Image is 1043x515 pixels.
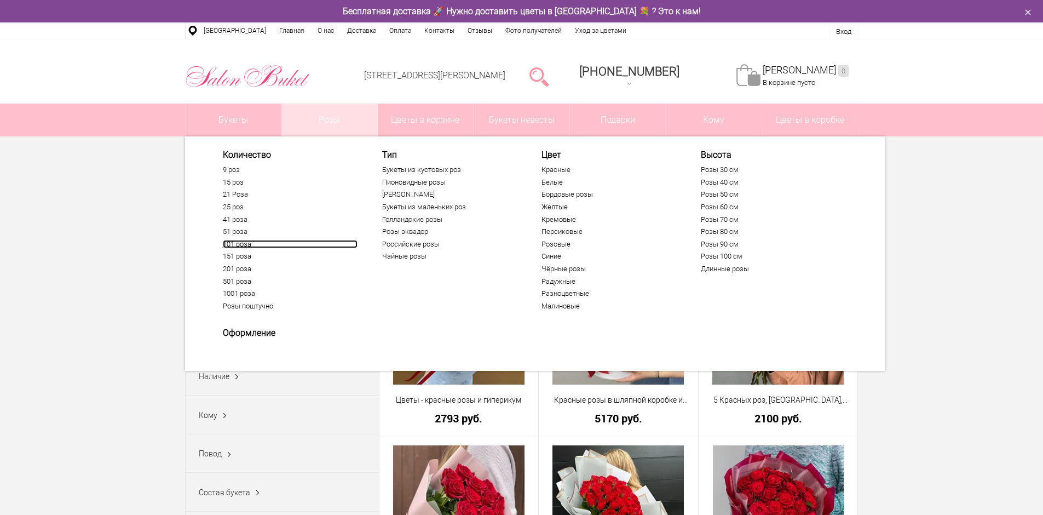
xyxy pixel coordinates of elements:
a: Розы поштучно [223,302,358,311]
span: Тип [382,150,517,160]
a: Отзывы [461,22,499,39]
a: Желтые [541,203,676,211]
a: 151 роза [223,252,358,261]
span: Повод [199,449,222,458]
a: 41 роза [223,215,358,224]
a: Букеты из кустовых роз [382,165,517,174]
a: Чайные розы [382,252,517,261]
span: Цвет [541,150,676,160]
a: Пионовидные розы [382,178,517,187]
a: Розы [281,104,377,136]
a: Цветы - красные розы и гиперикум [387,394,532,406]
a: Радужные [541,277,676,286]
a: Персиковые [541,227,676,236]
a: Розы 70 см [701,215,835,224]
a: Синие [541,252,676,261]
span: Наличие [199,372,229,381]
a: [PERSON_NAME] [382,190,517,199]
a: 9 роз [223,165,358,174]
a: Букеты невесты [474,104,569,136]
a: Букеты [186,104,281,136]
a: [PERSON_NAME] [763,64,849,77]
a: [PHONE_NUMBER] [573,61,686,92]
span: Кому [666,104,762,136]
a: Российские розы [382,240,517,249]
a: О нас [311,22,341,39]
span: В корзине пусто [763,78,815,87]
a: Розы 100 см [701,252,835,261]
a: 2100 руб. [706,413,851,424]
a: 21 Роза [223,190,358,199]
a: Букеты из маленьких роз [382,203,517,211]
a: 2793 руб. [387,413,532,424]
a: Цветы в корзине [378,104,474,136]
a: [STREET_ADDRESS][PERSON_NAME] [364,70,505,81]
a: Розы 60 см [701,203,835,211]
a: Фото получателей [499,22,568,39]
span: Состав букета [199,488,250,497]
a: 5170 руб. [546,413,691,424]
a: Голландские розы [382,215,517,224]
span: Кому [199,411,217,420]
span: [PHONE_NUMBER] [579,65,679,78]
a: 25 роз [223,203,358,211]
a: Розы 90 см [701,240,835,249]
ins: 0 [838,65,849,77]
a: Оплата [383,22,418,39]
a: Кремовые [541,215,676,224]
a: 51 роза [223,227,358,236]
a: Чёрные розы [541,265,676,273]
a: Розы 40 см [701,178,835,187]
span: Оформление [223,328,358,338]
a: 101 роза [223,240,358,249]
a: 201 роза [223,265,358,273]
a: 1001 роза [223,289,358,298]
a: Разноцветные [541,289,676,298]
a: Розы 80 см [701,227,835,236]
span: Высота [701,150,835,160]
a: Контакты [418,22,461,39]
a: Длинные розы [701,265,835,273]
img: Цветы Нижний Новгород [185,62,310,90]
a: 501 роза [223,277,358,286]
a: Белые [541,178,676,187]
a: [GEOGRAPHIC_DATA] [197,22,273,39]
a: Бордовые розы [541,190,676,199]
a: Красные [541,165,676,174]
a: Розы 30 см [701,165,835,174]
a: 5 Красных роз, [GEOGRAPHIC_DATA], крупный бутон [706,394,851,406]
span: Количество [223,150,358,160]
a: Розы 50 см [701,190,835,199]
a: Цветы в коробке [762,104,858,136]
a: Главная [273,22,311,39]
a: Малиновые [541,302,676,311]
a: Вход [836,27,851,36]
a: Доставка [341,22,383,39]
a: Розы эквадор [382,227,517,236]
a: 15 роз [223,178,358,187]
a: Розовые [541,240,676,249]
div: Бесплатная доставка 🚀 Нужно доставить цветы в [GEOGRAPHIC_DATA] 💐 ? Это к нам! [177,5,867,17]
a: Подарки [570,104,666,136]
a: Красные розы в шляпной коробке и зелень [546,394,691,406]
a: Уход за цветами [568,22,633,39]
